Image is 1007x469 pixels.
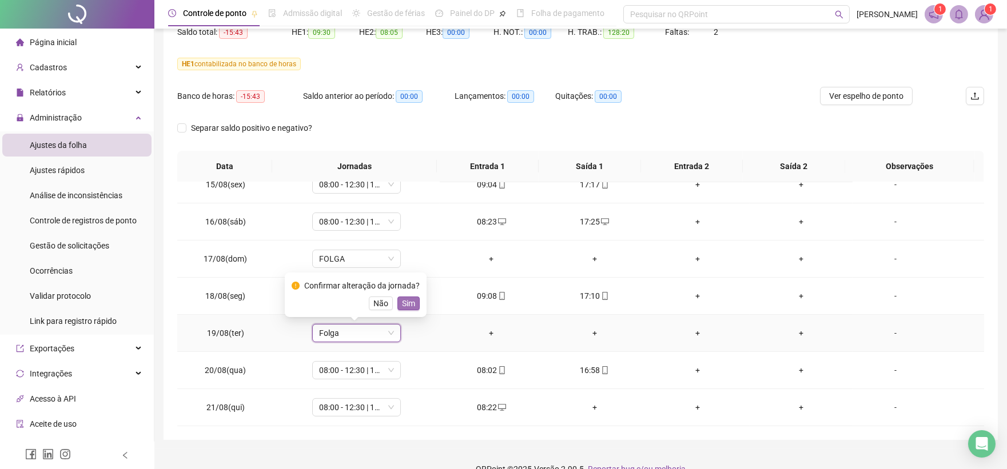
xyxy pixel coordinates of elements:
[845,151,974,182] th: Observações
[16,38,24,46] span: home
[595,90,622,103] span: 00:00
[600,218,609,226] span: desktop
[655,290,741,302] div: +
[862,327,929,339] div: -
[352,9,360,17] span: sun
[206,403,245,412] span: 21/08(qui)
[552,401,638,414] div: +
[16,395,24,403] span: api
[600,366,609,374] span: mobile
[304,279,420,292] div: Confirmar alteração da jornada?
[283,9,342,18] span: Admissão digital
[319,213,394,230] span: 08:00 - 12:30 | 13:30 - 17:00
[16,344,24,352] span: export
[168,9,176,17] span: clock-circle
[989,5,993,13] span: 1
[655,215,741,228] div: +
[204,254,247,263] span: 17/08(dom)
[177,26,292,39] div: Saldo total:
[539,151,640,182] th: Saída 1
[862,252,929,265] div: -
[319,250,394,267] span: FOLGA
[30,241,109,250] span: Gestão de solicitações
[655,178,741,191] div: +
[205,291,245,300] span: 18/08(seg)
[655,401,741,414] div: +
[30,344,74,353] span: Exportações
[443,26,469,39] span: 00:00
[954,9,964,19] span: bell
[396,90,423,103] span: 00:00
[16,370,24,378] span: sync
[268,9,276,17] span: file-done
[236,90,265,103] span: -15:43
[30,88,66,97] span: Relatórios
[743,151,845,182] th: Saída 2
[30,216,137,225] span: Controle de registros de ponto
[497,292,506,300] span: mobile
[759,364,844,376] div: +
[426,26,493,39] div: HE 3:
[641,151,743,182] th: Entrada 2
[862,215,929,228] div: -
[16,114,24,122] span: lock
[568,26,665,39] div: H. TRAB.:
[857,8,918,21] span: [PERSON_NAME]
[303,90,455,103] div: Saldo anterior ao período:
[319,324,394,342] span: Folga
[30,369,72,378] span: Integrações
[449,252,534,265] div: +
[552,327,638,339] div: +
[862,290,929,302] div: -
[862,178,929,191] div: -
[759,178,844,191] div: +
[177,90,303,103] div: Banco de horas:
[835,10,843,19] span: search
[177,151,272,182] th: Data
[319,362,394,379] span: 08:00 - 12:30 | 13:30 - 17:00
[402,297,415,310] span: Sim
[30,394,76,403] span: Acesso à API
[714,27,718,37] span: 2
[30,419,77,428] span: Aceite de uso
[30,141,87,150] span: Ajustes da folha
[934,3,946,15] sup: 1
[497,218,506,226] span: desktop
[219,26,248,39] span: -15:43
[42,448,54,460] span: linkedin
[655,364,741,376] div: +
[25,448,37,460] span: facebook
[308,26,335,39] span: 09:30
[272,151,436,182] th: Jornadas
[16,420,24,428] span: audit
[435,9,443,17] span: dashboard
[449,364,534,376] div: 08:02
[976,6,993,23] img: 65304
[516,9,524,17] span: book
[985,3,996,15] sup: Atualize o seu contato no menu Meus Dados
[182,60,194,68] span: HE 1
[292,26,359,39] div: HE 1:
[552,290,638,302] div: 17:10
[177,58,301,70] span: contabilizada no banco de horas
[251,10,258,17] span: pushpin
[524,26,551,39] span: 00:00
[552,215,638,228] div: 17:25
[938,5,942,13] span: 1
[30,316,117,326] span: Link para registro rápido
[30,63,67,72] span: Cadastros
[449,178,534,191] div: 09:04
[829,90,903,102] span: Ver espelho de ponto
[186,122,317,134] span: Separar saldo positivo e negativo?
[183,9,246,18] span: Controle de ponto
[759,327,844,339] div: +
[30,38,77,47] span: Página inicial
[968,430,996,458] div: Open Intercom Messenger
[655,327,741,339] div: +
[499,10,506,17] span: pushpin
[507,90,534,103] span: 00:00
[292,282,300,290] span: exclamation-circle
[552,252,638,265] div: +
[30,266,73,275] span: Ocorrências
[373,297,388,310] span: Não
